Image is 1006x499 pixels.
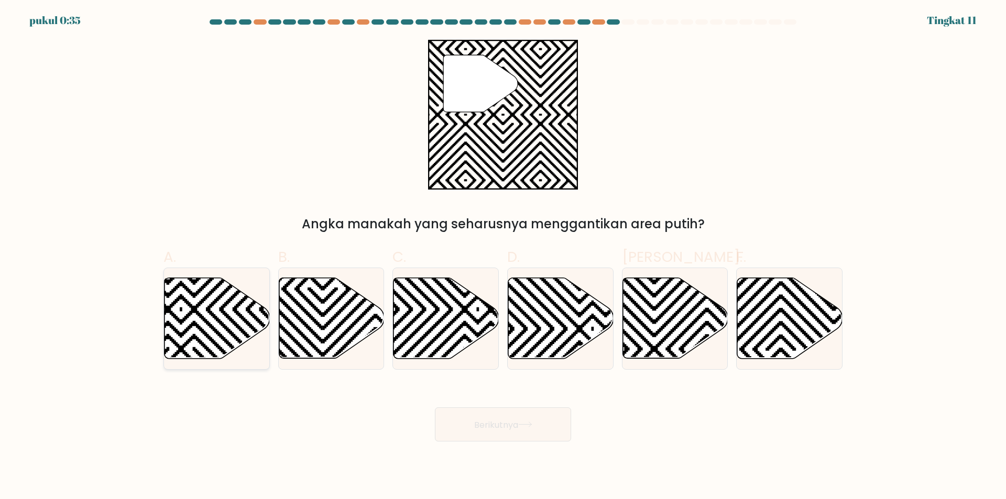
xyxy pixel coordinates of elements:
[392,247,406,267] font: C.
[443,55,518,112] g: "
[435,407,571,441] button: Berikutnya
[163,247,176,267] font: A.
[474,418,518,430] font: Berikutnya
[278,247,290,267] font: B.
[736,247,746,267] font: F.
[622,247,742,267] font: [PERSON_NAME].
[927,13,977,27] font: Tingkat 11
[302,215,705,232] font: Angka manakah yang seharusnya menggantikan area putih?
[507,247,520,267] font: D.
[29,13,81,27] font: pukul 0:35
